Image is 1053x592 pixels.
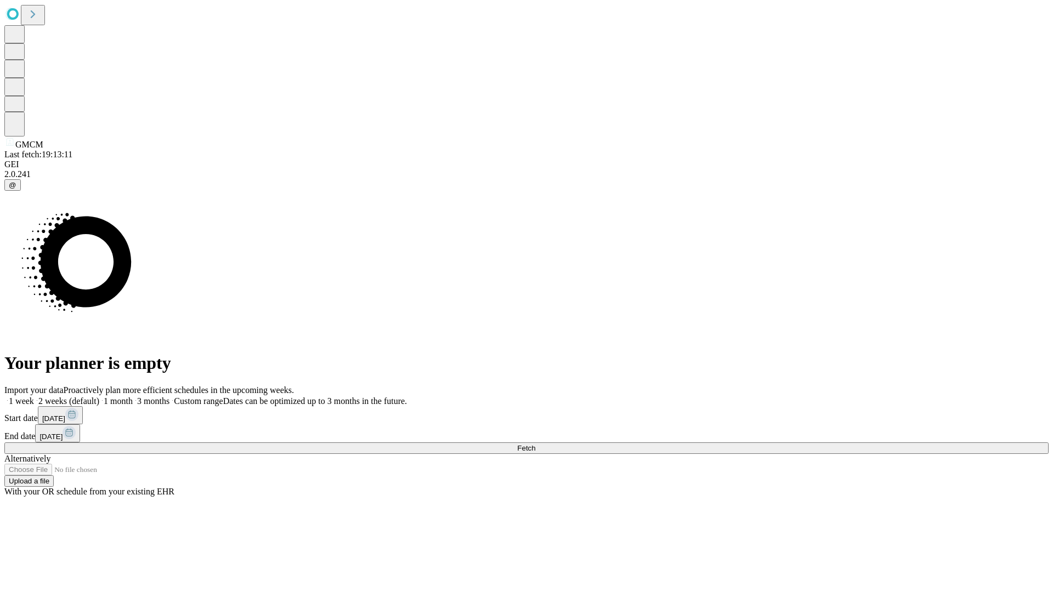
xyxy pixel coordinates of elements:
[4,424,1049,442] div: End date
[4,169,1049,179] div: 2.0.241
[4,454,50,463] span: Alternatively
[4,160,1049,169] div: GEI
[38,396,99,406] span: 2 weeks (default)
[38,406,83,424] button: [DATE]
[517,444,535,452] span: Fetch
[4,150,72,159] span: Last fetch: 19:13:11
[4,475,54,487] button: Upload a file
[9,181,16,189] span: @
[104,396,133,406] span: 1 month
[4,353,1049,373] h1: Your planner is empty
[35,424,80,442] button: [DATE]
[4,385,64,395] span: Import your data
[42,414,65,423] span: [DATE]
[4,442,1049,454] button: Fetch
[64,385,294,395] span: Proactively plan more efficient schedules in the upcoming weeks.
[174,396,223,406] span: Custom range
[39,432,63,441] span: [DATE]
[223,396,407,406] span: Dates can be optimized up to 3 months in the future.
[15,140,43,149] span: GMCM
[4,179,21,191] button: @
[4,406,1049,424] div: Start date
[9,396,34,406] span: 1 week
[4,487,174,496] span: With your OR schedule from your existing EHR
[137,396,169,406] span: 3 months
